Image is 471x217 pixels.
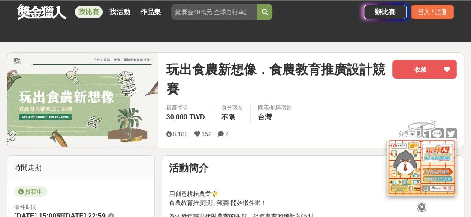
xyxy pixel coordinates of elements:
[257,104,293,112] div: 國籍/地區限制
[75,6,103,18] a: 找比賽
[411,5,454,19] div: 登入 / 註冊
[221,113,235,121] span: 不限
[392,60,457,79] button: 收藏
[225,131,229,138] span: 2
[14,204,36,210] span: 徵件期間
[7,53,158,147] img: Cover Image
[221,104,243,112] div: 身分限制
[7,156,154,180] div: 時間走期
[137,6,164,18] a: 作品集
[171,4,257,20] input: 總獎金40萬元 全球自行車設計比賽
[173,131,188,138] span: 8,182
[169,162,208,174] strong: 活動簡介
[364,5,407,19] a: 辦比賽
[387,134,456,191] img: d2146d9a-e6f6-4337-9592-8cefde37ba6b.png
[257,113,271,121] span: 台灣
[202,131,211,138] span: 152
[106,6,133,18] a: 找活動
[166,104,207,112] span: 最高獎金
[166,113,205,121] span: 30,000 TWD
[169,189,457,208] p: 用創意耕耘農業🌾 食農教育推廣設計競賽 開始徵件啦！
[166,60,386,98] span: 玩出食農新想像．食農教育推廣設計競賽
[14,186,47,197] span: 投稿中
